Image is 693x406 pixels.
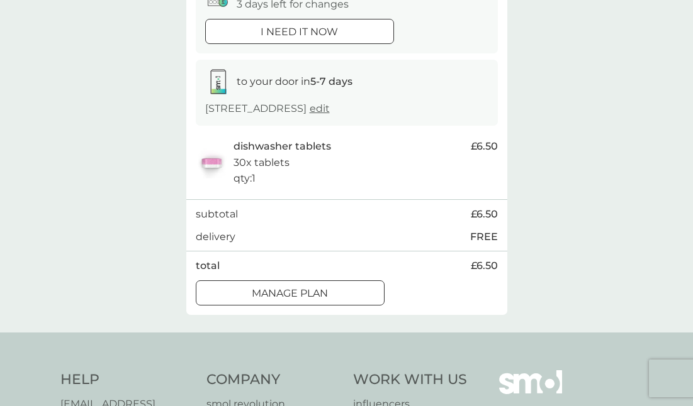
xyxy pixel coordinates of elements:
p: delivery [196,229,235,245]
h4: Company [206,370,341,390]
p: total [196,258,220,274]
button: i need it now [205,19,394,44]
h4: Help [60,370,194,390]
span: £6.50 [471,138,498,155]
h4: Work With Us [353,370,467,390]
p: dishwasher tablets [234,138,331,155]
p: FREE [470,229,498,245]
span: £6.50 [471,206,498,222]
p: Manage plan [252,285,328,302]
span: to your door in [237,75,352,87]
p: 30x tablets [234,155,290,171]
p: i need it now [261,24,338,40]
p: [STREET_ADDRESS] [205,101,330,117]
p: qty : 1 [234,170,256,187]
strong: 5-7 days [310,75,352,87]
span: £6.50 [471,258,498,274]
p: subtotal [196,206,238,222]
a: edit [310,102,330,114]
button: Manage plan [196,280,385,305]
